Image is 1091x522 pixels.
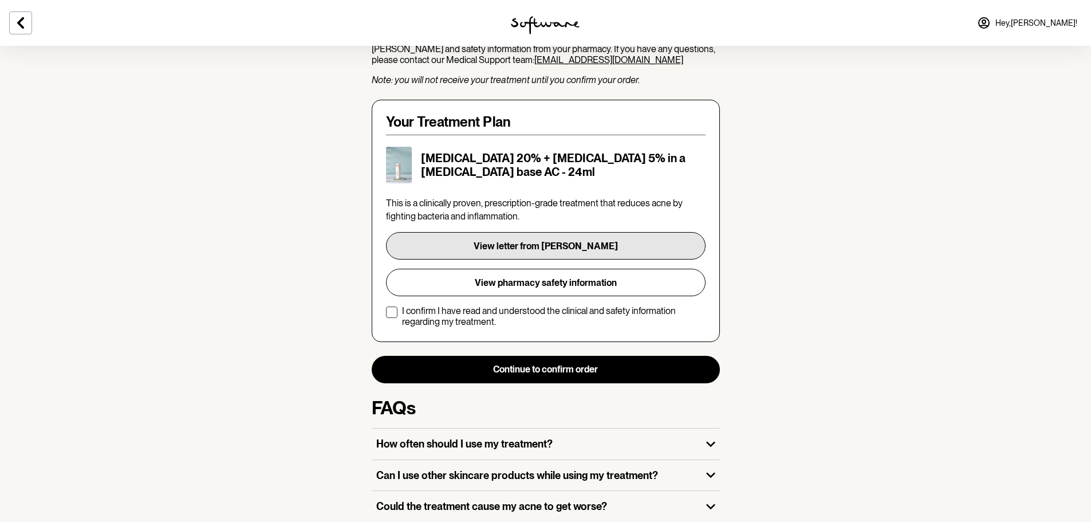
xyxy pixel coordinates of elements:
h5: [MEDICAL_DATA] 20% + [MEDICAL_DATA] 5% in a [MEDICAL_DATA] base AC - 24ml [421,151,706,179]
h3: Can I use other skincare products while using my treatment? [376,469,697,482]
button: Can I use other skincare products while using my treatment? [372,460,720,491]
p: Note: you will not receive your treatment until you confirm your order. [372,74,720,85]
img: cktu5b0bi00003e5xgiy44wfx.jpg [386,147,412,183]
button: Continue to confirm order [372,356,720,383]
h4: Your Treatment Plan [386,114,706,131]
button: View pharmacy safety information [386,269,706,296]
a: Hey,[PERSON_NAME]! [970,9,1084,37]
h3: Could the treatment cause my acne to get worse? [376,500,697,513]
span: Hey, [PERSON_NAME] ! [995,18,1077,28]
p: I confirm I have read and understood the clinical and safety information regarding my treatment. [402,305,706,327]
h3: FAQs [372,397,720,419]
p: Before confirming your order, please review your treatment plan, the letter from [PERSON_NAME] an... [372,33,720,66]
button: How often should I use my treatment? [372,429,720,460]
span: This is a clinically proven, prescription-grade treatment that reduces acne by fighting bacteria ... [386,198,683,221]
h3: How often should I use my treatment? [376,438,697,450]
img: software logo [511,16,580,34]
button: View letter from [PERSON_NAME] [386,232,706,260]
button: Could the treatment cause my acne to get worse? [372,491,720,522]
a: [EMAIL_ADDRESS][DOMAIN_NAME] [534,54,683,65]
